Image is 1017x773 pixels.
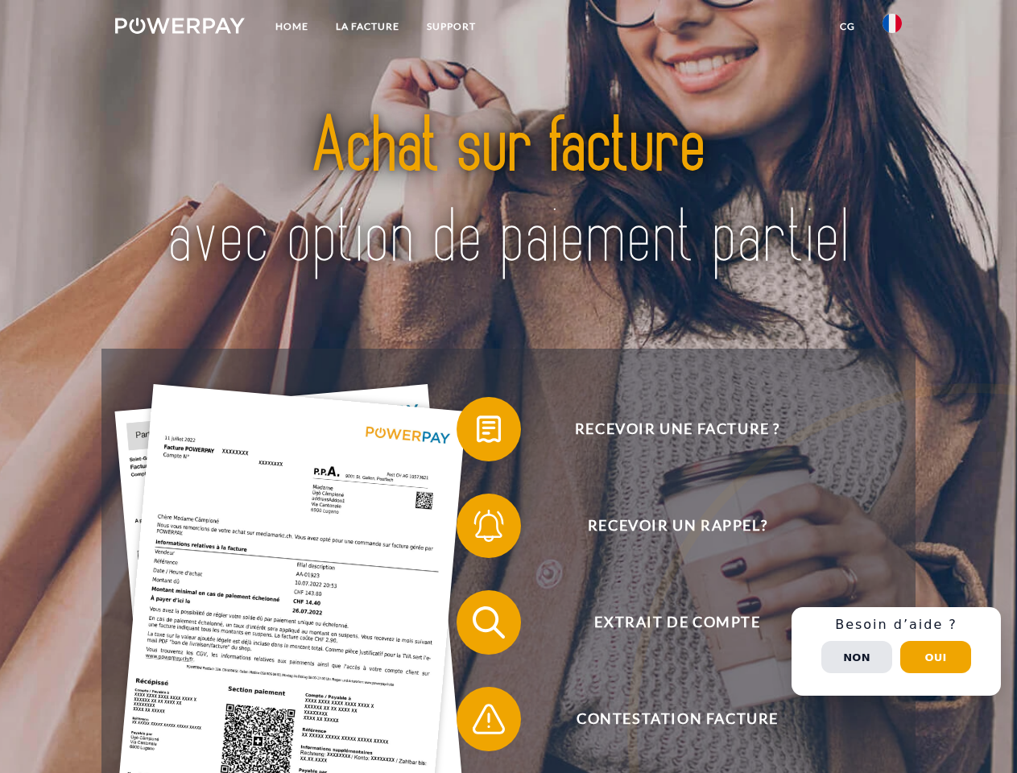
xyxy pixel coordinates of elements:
img: qb_bill.svg [469,409,509,449]
img: qb_bell.svg [469,506,509,546]
button: Oui [900,641,971,673]
button: Recevoir une facture ? [457,397,875,461]
img: qb_search.svg [469,602,509,643]
span: Extrait de compte [480,590,874,655]
img: logo-powerpay-white.svg [115,18,245,34]
img: qb_warning.svg [469,699,509,739]
a: LA FACTURE [322,12,413,41]
span: Recevoir un rappel? [480,494,874,558]
img: fr [883,14,902,33]
button: Recevoir un rappel? [457,494,875,558]
a: Support [413,12,490,41]
a: Home [262,12,322,41]
h3: Besoin d’aide ? [801,617,991,633]
span: Contestation Facture [480,687,874,751]
button: Extrait de compte [457,590,875,655]
span: Recevoir une facture ? [480,397,874,461]
button: Non [821,641,892,673]
div: Schnellhilfe [792,607,1001,696]
button: Contestation Facture [457,687,875,751]
a: CG [826,12,869,41]
img: title-powerpay_fr.svg [154,77,863,308]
